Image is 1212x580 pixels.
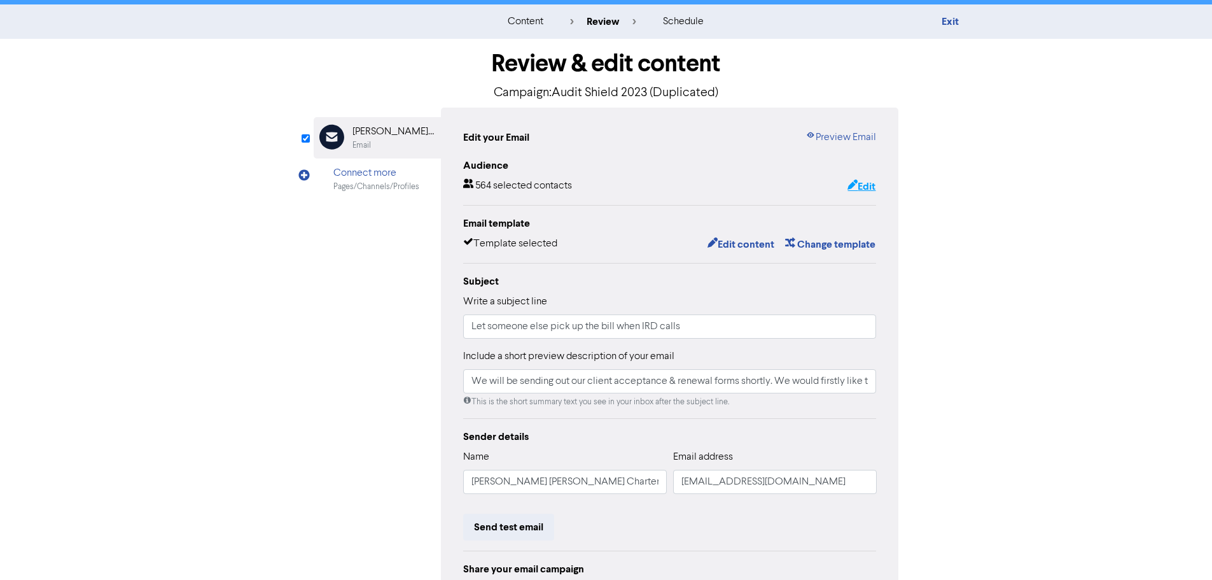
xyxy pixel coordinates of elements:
button: Send test email [463,514,554,541]
a: Preview Email [805,130,876,145]
button: Edit content [707,236,775,253]
button: Edit [847,178,876,195]
div: Connect morePages/Channels/Profiles [314,159,441,200]
div: Share your email campaign [463,562,877,577]
div: 564 selected contacts [463,178,572,195]
div: Sender details [463,429,877,444]
iframe: Chat Widget [1148,519,1212,580]
p: Campaign: Audit Shield 2023 (Duplicated) [314,83,899,103]
div: This is the short summary text you see in your inbox after the subject line. [463,396,877,408]
div: [PERSON_NAME] [PERSON_NAME] Chartered Accountants LimitedEmail [314,117,441,159]
div: Email [352,139,371,152]
label: Include a short preview description of your email [463,349,674,364]
div: Template selected [463,236,557,253]
button: Change template [784,236,876,253]
div: Edit your Email [463,130,529,145]
label: Email address [673,449,733,465]
label: Name [463,449,489,465]
div: Email template [463,216,877,231]
h1: Review & edit content [314,49,899,78]
div: schedule [663,14,704,29]
label: Write a subject line [463,294,547,309]
div: review [570,14,636,29]
div: Connect more [333,166,419,181]
div: Pages/Channels/Profiles [333,181,419,193]
a: Exit [942,15,959,28]
div: [PERSON_NAME] [PERSON_NAME] Chartered Accountants Limited [352,124,434,139]
div: Audience [463,158,877,173]
div: content [508,14,543,29]
div: Subject [463,274,877,289]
